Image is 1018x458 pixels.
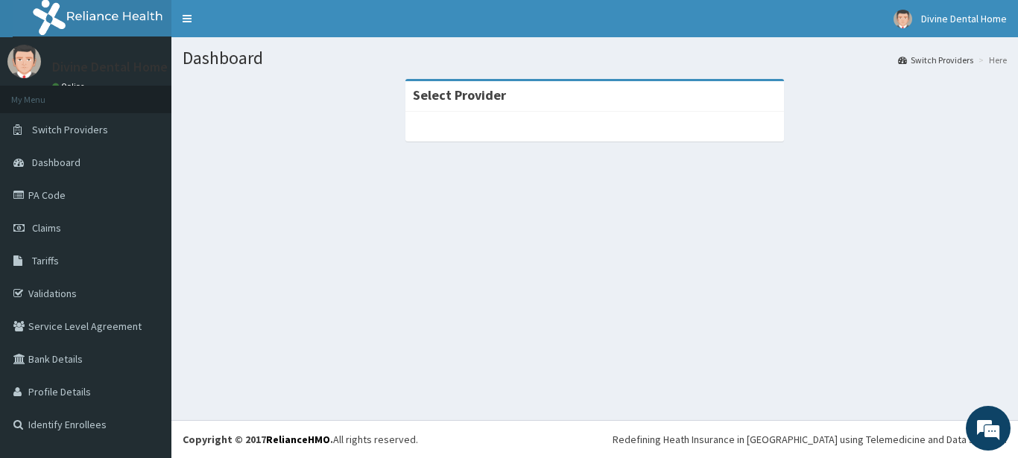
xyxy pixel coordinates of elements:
img: User Image [894,10,912,28]
strong: Select Provider [413,86,506,104]
span: Dashboard [32,156,80,169]
span: Claims [32,221,61,235]
footer: All rights reserved. [171,420,1018,458]
span: Switch Providers [32,123,108,136]
a: RelianceHMO [266,433,330,446]
h1: Dashboard [183,48,1007,68]
img: User Image [7,45,41,78]
span: Divine Dental Home [921,12,1007,25]
span: Tariffs [32,254,59,267]
p: Divine Dental Home [52,60,168,74]
div: Redefining Heath Insurance in [GEOGRAPHIC_DATA] using Telemedicine and Data Science! [613,432,1007,447]
a: Switch Providers [898,54,973,66]
a: Online [52,81,88,92]
li: Here [975,54,1007,66]
strong: Copyright © 2017 . [183,433,333,446]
